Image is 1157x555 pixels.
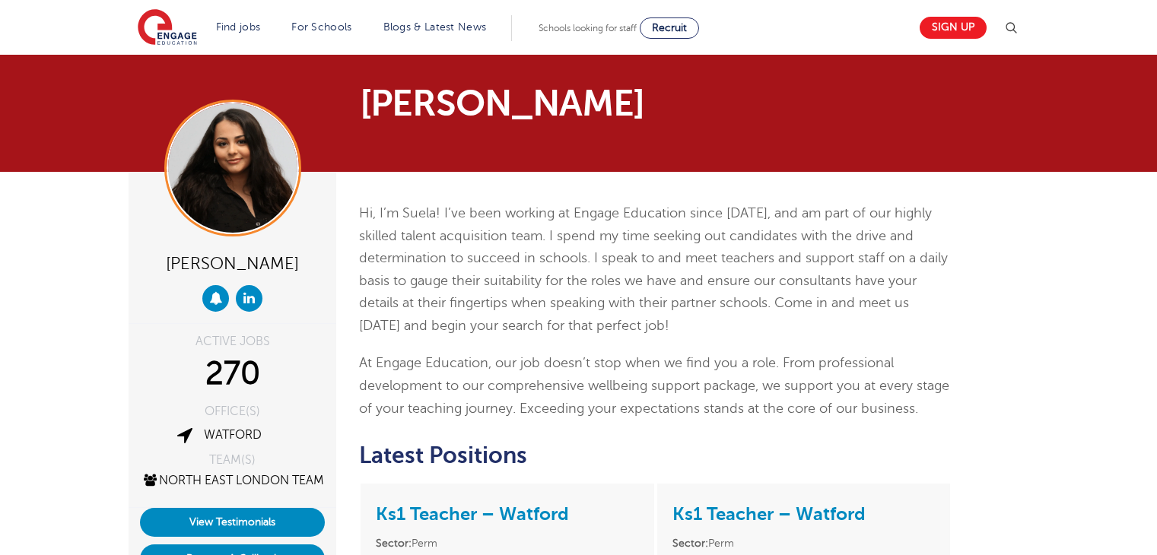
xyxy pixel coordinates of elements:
[359,442,952,468] h2: Latest Positions
[138,9,197,47] img: Engage Education
[672,534,935,552] li: Perm
[640,17,699,39] a: Recruit
[383,21,487,33] a: Blogs & Latest News
[140,454,325,466] div: TEAM(S)
[539,23,637,33] span: Schools looking for staff
[672,503,866,525] a: Ks1 Teacher – Watford
[216,21,261,33] a: Find jobs
[141,474,324,487] a: North East London Team
[204,428,262,442] a: Watford
[140,335,325,347] div: ACTIVE JOBS
[376,534,638,552] li: Perm
[359,202,952,337] p: Hi, I’m Suela! I’ve been working at Engage Education since [DATE], and am part of our highly skil...
[140,508,325,537] a: View Testimonials
[652,22,687,33] span: Recruit
[672,538,708,549] strong: Sector:
[291,21,351,33] a: For Schools
[140,405,325,417] div: OFFICE(S)
[140,355,325,393] div: 270
[359,352,952,420] p: At Engage Education, our job doesn’t stop when we find you a role. From professional development ...
[360,85,721,122] h1: [PERSON_NAME]
[140,248,325,277] div: [PERSON_NAME]
[376,503,569,525] a: Ks1 Teacher – Watford
[920,17,987,39] a: Sign up
[376,538,412,549] strong: Sector:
